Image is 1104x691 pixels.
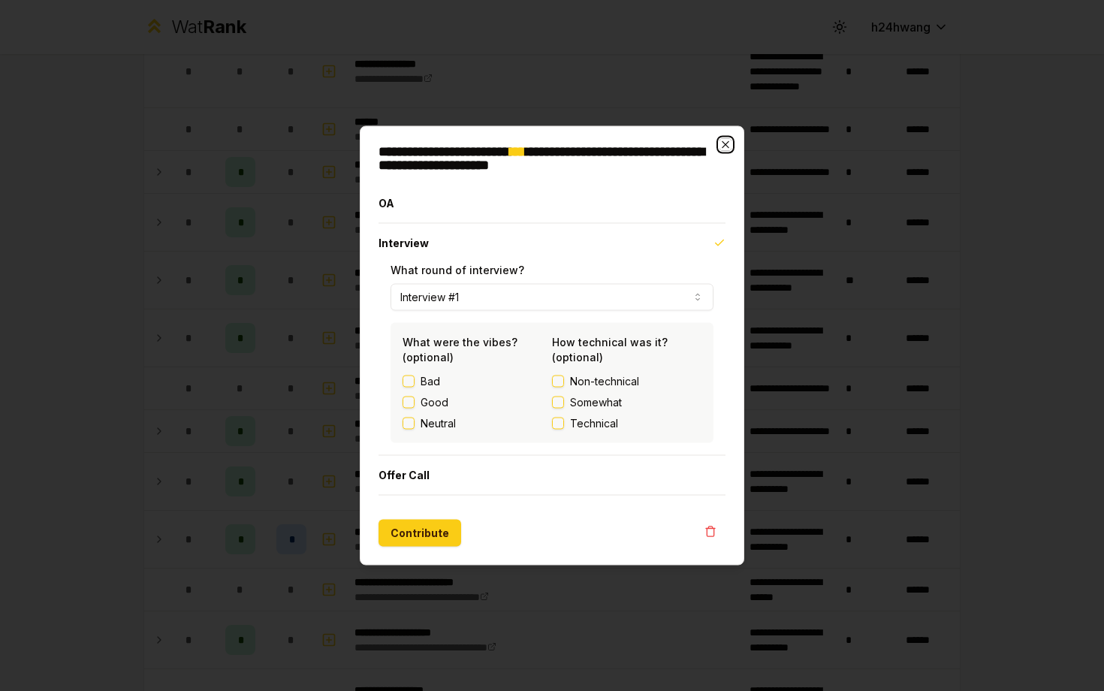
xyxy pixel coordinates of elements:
[379,520,461,547] button: Contribute
[391,264,524,276] label: What round of interview?
[379,456,725,495] button: Offer Call
[570,374,639,389] span: Non-technical
[552,418,564,430] button: Technical
[421,374,440,389] label: Bad
[570,416,618,431] span: Technical
[552,376,564,388] button: Non-technical
[421,395,448,410] label: Good
[421,416,456,431] label: Neutral
[379,263,725,455] div: Interview
[403,336,517,364] label: What were the vibes? (optional)
[379,224,725,263] button: Interview
[570,395,622,410] span: Somewhat
[552,397,564,409] button: Somewhat
[379,184,725,223] button: OA
[552,336,668,364] label: How technical was it? (optional)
